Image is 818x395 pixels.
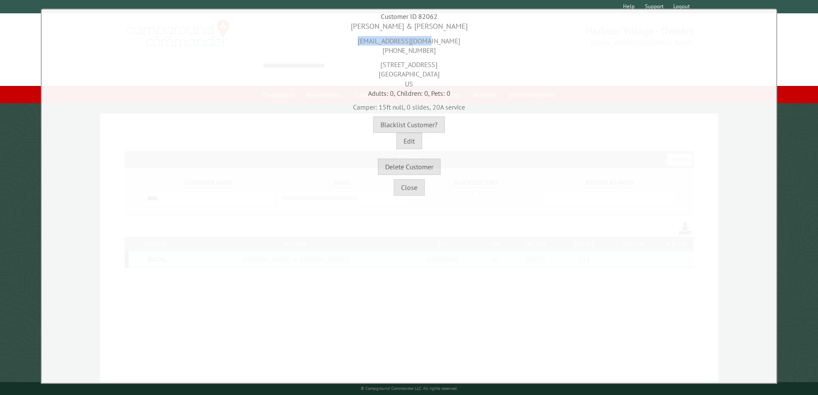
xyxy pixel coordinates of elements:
[394,179,425,196] button: Close
[44,32,774,55] div: [EMAIL_ADDRESS][DOMAIN_NAME] [PHONE_NUMBER]
[396,133,422,149] button: Edit
[378,159,441,175] button: Delete Customer
[44,98,774,112] div: Camper: 15ft null, 0 slides, 20A service
[44,12,774,21] div: Customer ID 82062
[373,116,445,133] button: Blacklist Customer?
[361,386,458,391] small: © Campground Commander LLC. All rights reserved.
[44,21,774,32] div: [PERSON_NAME] & [PERSON_NAME]
[44,55,774,89] div: [STREET_ADDRESS] [GEOGRAPHIC_DATA] US
[44,89,774,98] div: Adults: 0, Children: 0, Pets: 0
